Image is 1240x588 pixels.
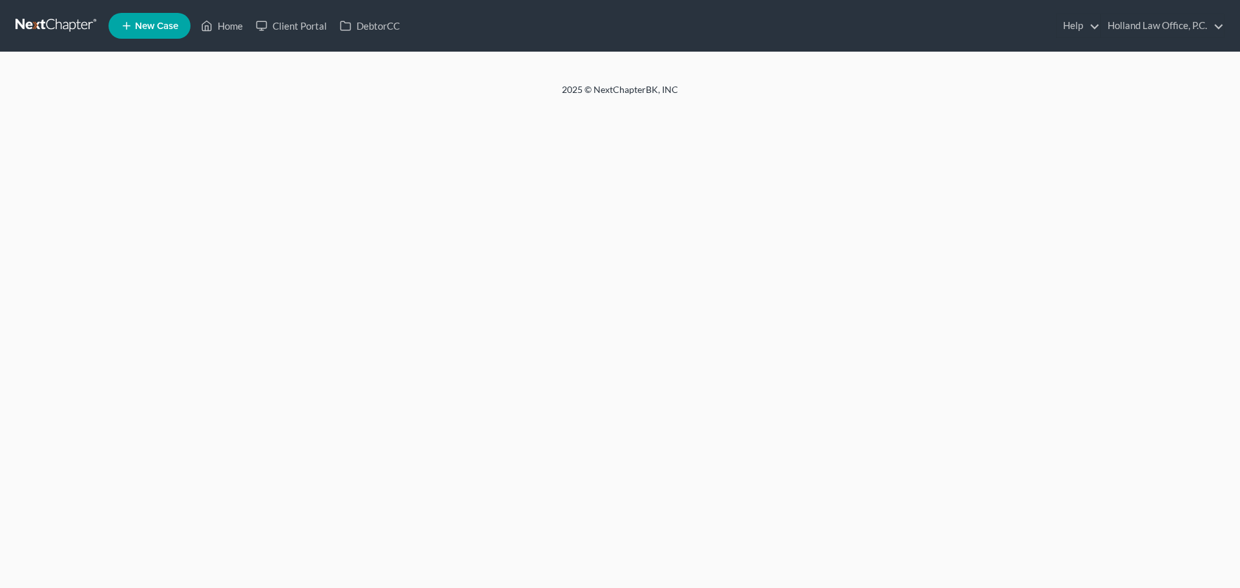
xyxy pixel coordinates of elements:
[333,14,406,37] a: DebtorCC
[1057,14,1100,37] a: Help
[1101,14,1224,37] a: Holland Law Office, P.C.
[252,83,988,106] div: 2025 © NextChapterBK, INC
[249,14,333,37] a: Client Portal
[108,13,191,39] new-legal-case-button: New Case
[194,14,249,37] a: Home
